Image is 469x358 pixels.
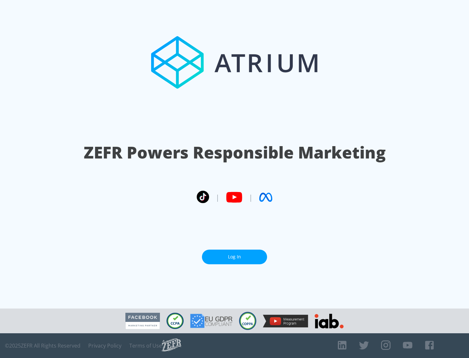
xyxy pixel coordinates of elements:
img: IAB [315,314,344,328]
a: Privacy Policy [88,342,121,349]
span: | [216,192,220,202]
span: © 2025 ZEFR All Rights Reserved [5,342,80,349]
img: Facebook Marketing Partner [125,313,160,329]
img: YouTube Measurement Program [263,315,308,327]
img: GDPR Compliant [190,314,233,328]
a: Log In [202,250,267,264]
img: CCPA Compliant [166,313,184,329]
a: Terms of Use [129,342,162,349]
h1: ZEFR Powers Responsible Marketing [84,141,386,164]
span: | [249,192,253,202]
img: COPPA Compliant [239,312,256,330]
